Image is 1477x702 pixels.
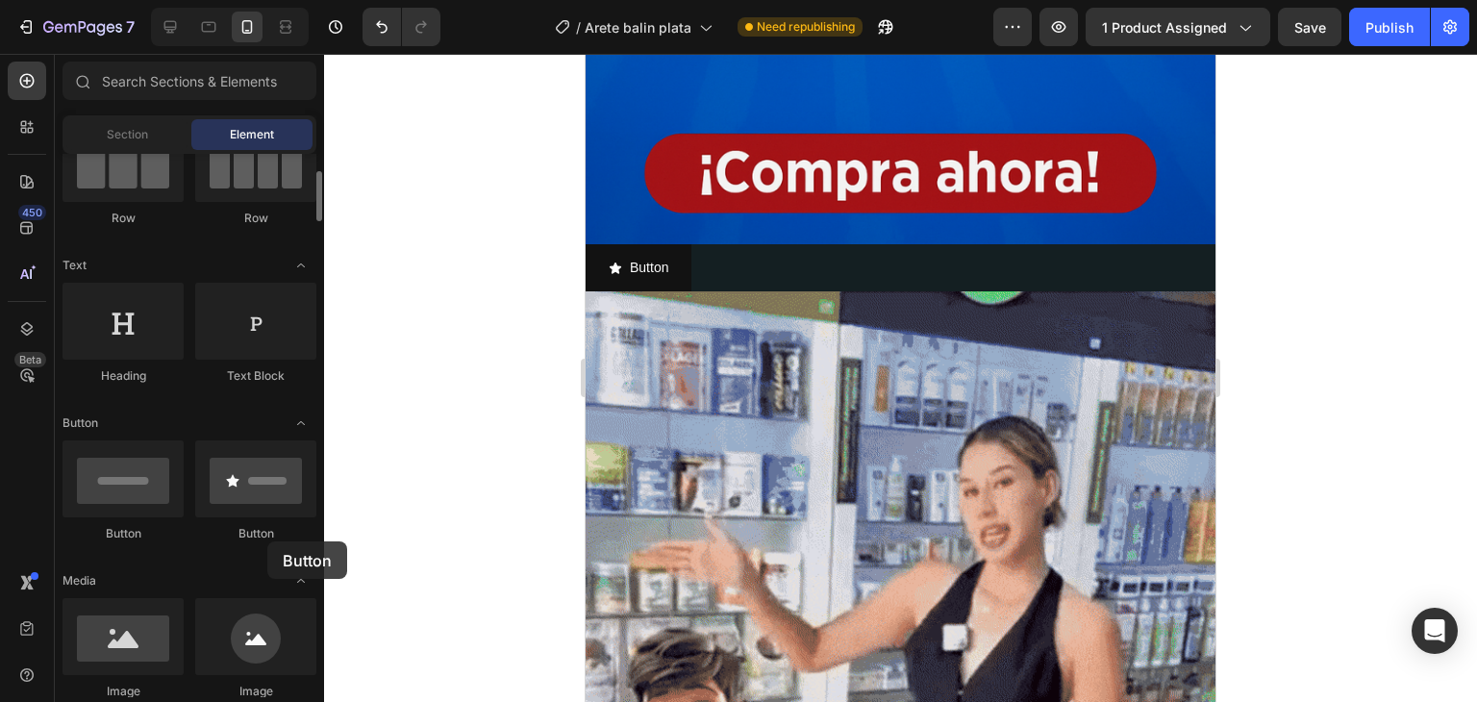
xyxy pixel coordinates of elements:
div: Row [195,210,316,227]
button: Save [1278,8,1341,46]
div: 450 [18,205,46,220]
span: Save [1294,19,1326,36]
button: 7 [8,8,143,46]
span: Toggle open [286,565,316,596]
div: Button [63,525,184,542]
div: Row [63,210,184,227]
span: Media [63,572,96,589]
div: Button [195,525,316,542]
iframe: Design area [586,54,1215,702]
div: Image [195,683,316,700]
span: Toggle open [286,408,316,439]
span: Text [63,257,87,274]
span: Element [230,126,274,143]
button: 1 product assigned [1086,8,1270,46]
span: / [576,17,581,38]
div: Undo/Redo [363,8,440,46]
span: Arete balin plata [585,17,691,38]
span: 1 product assigned [1102,17,1227,38]
div: Beta [14,352,46,367]
input: Search Sections & Elements [63,62,316,100]
span: Need republishing [757,18,855,36]
span: Section [107,126,148,143]
span: Toggle open [286,250,316,281]
div: Publish [1365,17,1414,38]
p: 7 [126,15,135,38]
div: Heading [63,367,184,385]
div: Open Intercom Messenger [1412,608,1458,654]
div: Text Block [195,367,316,385]
button: Publish [1349,8,1430,46]
div: Image [63,683,184,700]
span: Button [63,414,98,432]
